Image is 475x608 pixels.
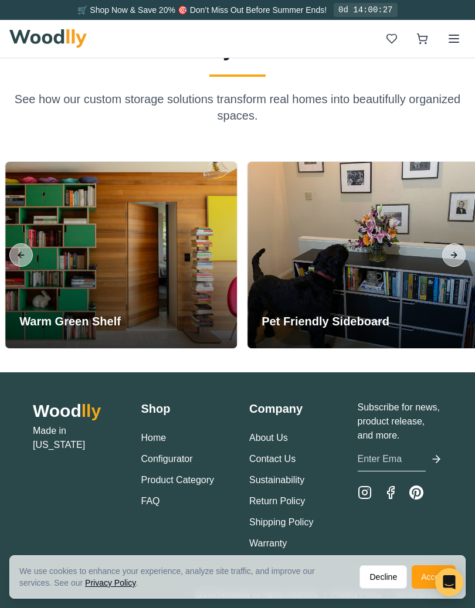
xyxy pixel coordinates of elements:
p: See how our custom storage solutions transform real homes into beautifully organized spaces. [14,91,461,124]
a: Warranty [249,538,287,548]
button: Accept [412,565,456,589]
a: Contact Us [249,454,296,464]
a: Return Policy [249,496,305,506]
h3: Warm Green Shelf [19,313,121,330]
span: 🛒 Shop Now & Save 20% 🎯 Don’t Miss Out Before Summer Ends! [77,5,327,15]
p: Made in [US_STATE] [33,424,118,452]
h3: Shop [141,400,226,417]
a: Instagram [358,485,372,500]
span: lly [82,401,101,420]
a: FAQ [141,496,160,506]
div: We use cookies to enhance your experience, analyze site traffic, and improve our services. See our . [19,565,350,589]
h3: Company [249,400,334,417]
img: Woodlly [9,29,87,48]
p: Subscribe for news, product release, and more. [358,400,443,443]
div: Open Intercom Messenger [435,568,463,596]
div: 0d 14:00:27 [334,3,397,17]
h2: Wood [33,400,118,422]
input: Enter Email [358,447,426,471]
a: Shipping Policy [249,517,313,527]
button: Decline [359,565,407,589]
a: Facebook [384,485,398,500]
a: Privacy Policy [85,578,135,587]
a: Pinterest [409,485,423,500]
a: Home [141,433,167,443]
a: Sustainability [249,475,304,485]
button: Configurator [141,452,193,466]
a: Product Category [141,475,215,485]
h3: Pet Friendly Sideboard [262,313,389,330]
a: About Us [249,433,288,443]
